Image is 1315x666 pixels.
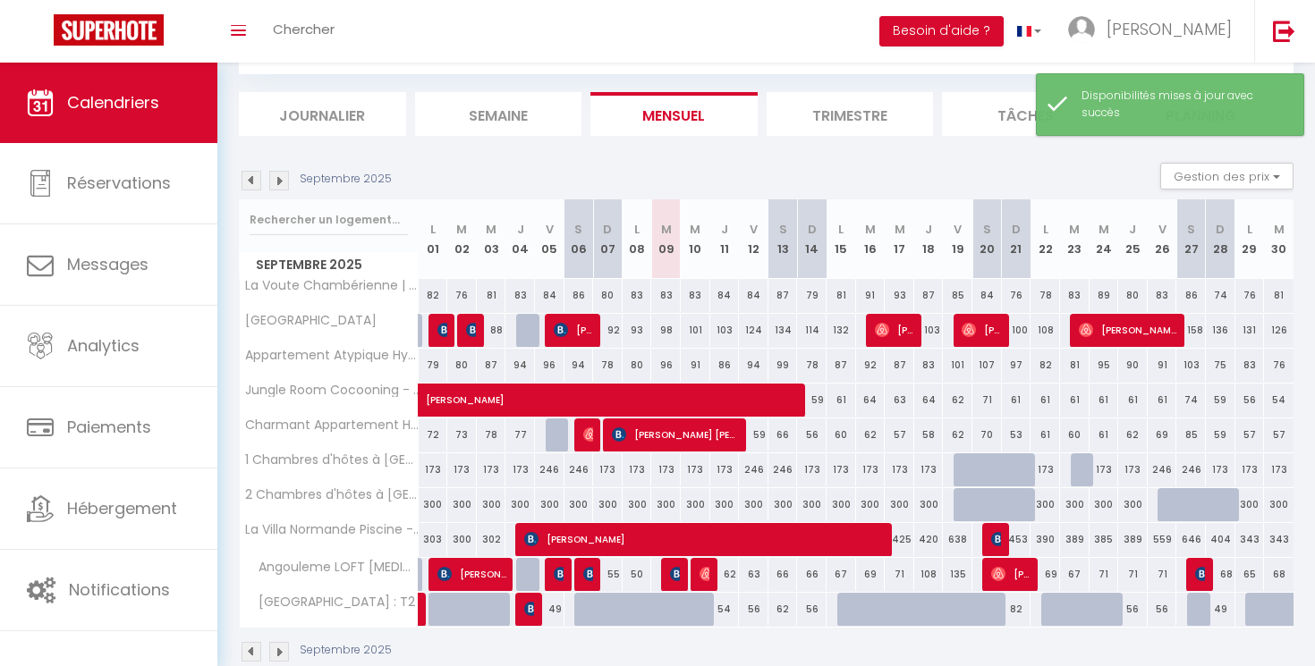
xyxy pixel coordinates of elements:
button: Ouvrir le widget de chat LiveChat [14,7,68,61]
div: 87 [885,349,914,382]
div: 173 [651,453,681,486]
div: 83 [1235,349,1265,382]
div: 96 [535,349,564,382]
span: 2 Chambres d'hôtes à [GEOGRAPHIC_DATA] [242,488,421,502]
div: 61 [1031,384,1060,417]
div: 53 [1002,418,1031,451]
th: 29 [1235,199,1265,279]
abbr: L [838,221,844,238]
div: 84 [535,279,564,312]
abbr: J [517,221,524,238]
th: 23 [1060,199,1090,279]
div: 389 [1118,523,1148,556]
div: 63 [739,558,768,591]
div: 77 [505,418,535,451]
div: 300 [447,488,477,521]
div: 101 [943,349,972,382]
div: 83 [505,279,535,312]
div: 66 [768,418,798,451]
th: 02 [447,199,477,279]
div: 94 [505,349,535,382]
div: 56 [797,418,827,451]
div: 78 [797,349,827,382]
span: Paiements [67,416,151,438]
div: 173 [505,453,535,486]
div: 85 [943,279,972,312]
div: 173 [1118,453,1148,486]
div: 173 [1235,453,1265,486]
th: 07 [593,199,623,279]
div: 62 [1118,418,1148,451]
span: [PERSON_NAME] [524,522,888,556]
div: 404 [1206,523,1235,556]
div: 83 [681,279,710,312]
th: 10 [681,199,710,279]
div: 78 [1031,279,1060,312]
div: 94 [739,349,768,382]
abbr: S [574,221,582,238]
abbr: M [1069,221,1080,238]
div: 80 [623,349,652,382]
div: 55 [593,558,623,591]
div: 158 [1176,314,1206,347]
div: 173 [1206,453,1235,486]
div: 90 [1118,349,1148,382]
span: 1 Chambres d'hôtes à [GEOGRAPHIC_DATA] [242,453,421,467]
div: 300 [651,488,681,521]
div: 300 [593,488,623,521]
div: 78 [477,418,506,451]
div: 300 [623,488,652,521]
div: 92 [856,349,886,382]
div: 108 [1031,314,1060,347]
th: 19 [943,199,972,279]
abbr: L [634,221,640,238]
div: 173 [1031,453,1060,486]
div: 300 [710,488,740,521]
div: 300 [1031,488,1060,521]
div: 300 [885,488,914,521]
abbr: M [865,221,876,238]
div: 79 [419,349,448,382]
th: 26 [1148,199,1177,279]
div: 300 [535,488,564,521]
div: 86 [564,279,594,312]
span: [PERSON_NAME] [437,557,506,591]
div: 300 [797,488,827,521]
span: [PERSON_NAME] [670,557,680,591]
div: 59 [1206,418,1235,451]
span: [PERSON_NAME] [466,313,476,347]
div: 300 [739,488,768,521]
div: 95 [1090,349,1119,382]
div: 300 [1118,488,1148,521]
div: 173 [914,453,944,486]
div: 84 [739,279,768,312]
div: 300 [827,488,856,521]
div: 61 [1148,384,1177,417]
div: 74 [1206,279,1235,312]
span: [PERSON_NAME] [1079,313,1177,347]
span: [PERSON_NAME] [875,313,914,347]
th: 17 [885,199,914,279]
div: 78 [593,349,623,382]
th: 27 [1176,199,1206,279]
div: 453 [1002,523,1031,556]
div: 92 [593,314,623,347]
div: 80 [447,349,477,382]
div: 134 [768,314,798,347]
button: Gestion des prix [1160,163,1294,190]
div: 82 [1031,349,1060,382]
div: 66 [797,558,827,591]
div: 76 [1264,349,1294,382]
div: 300 [856,488,886,521]
div: 389 [1060,523,1090,556]
div: 62 [856,418,886,451]
span: [PERSON_NAME] [583,417,593,451]
div: 88 [477,314,506,347]
div: 62 [710,558,740,591]
div: 69 [1148,418,1177,451]
div: 420 [914,523,944,556]
th: 12 [739,199,768,279]
div: 87 [768,279,798,312]
div: Disponibilités mises à jour avec succès [1082,88,1285,122]
div: 87 [827,349,856,382]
